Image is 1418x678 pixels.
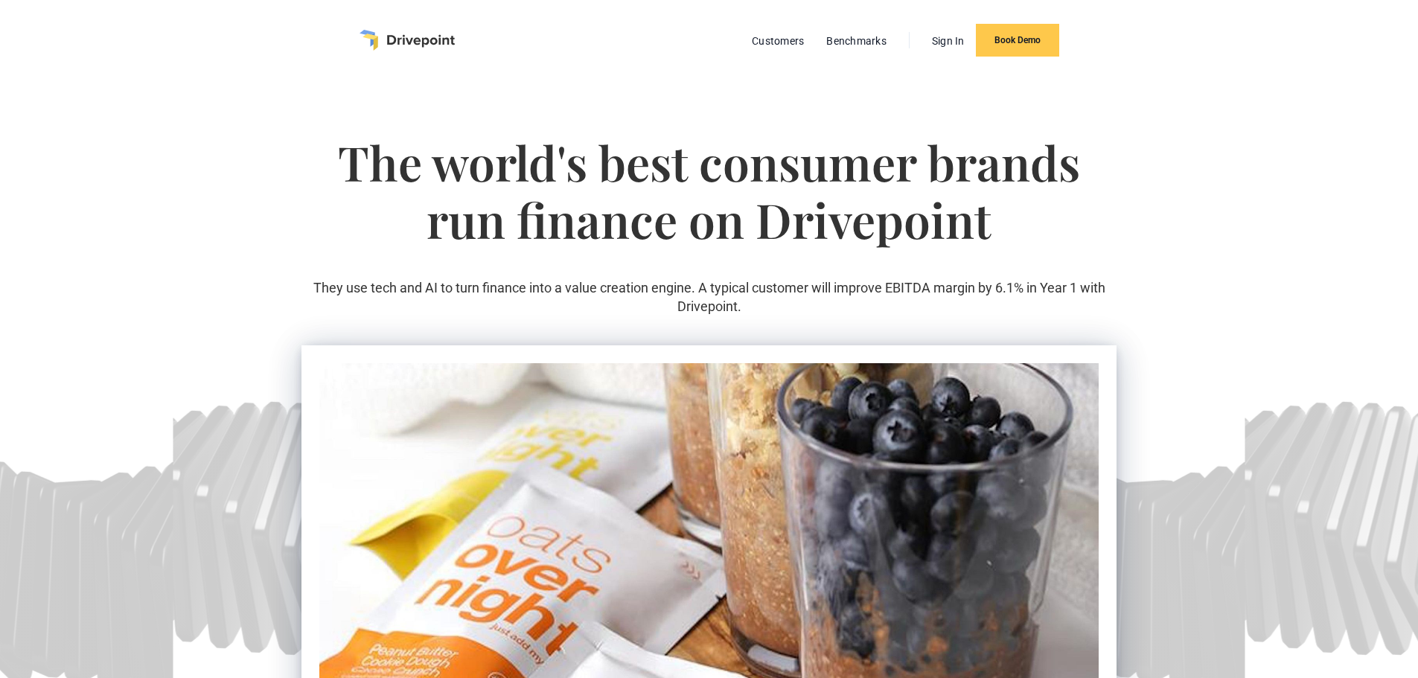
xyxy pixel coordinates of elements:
[360,30,455,51] a: home
[976,24,1059,57] a: Book Demo
[744,31,811,51] a: Customers
[819,31,894,51] a: Benchmarks
[301,278,1117,316] p: They use tech and AI to turn finance into a value creation engine. A typical customer will improv...
[301,134,1117,278] h1: The world's best consumer brands run finance on Drivepoint
[924,31,972,51] a: Sign In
